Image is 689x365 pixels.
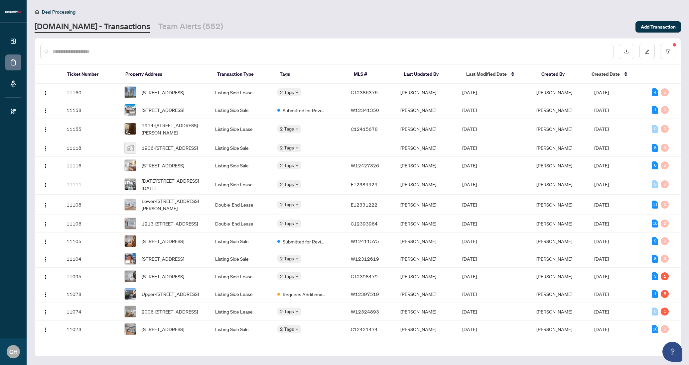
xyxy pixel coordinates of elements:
span: 2 Tags [280,272,294,280]
span: [DATE] [594,162,609,168]
span: [DATE] [462,202,477,208]
td: [PERSON_NAME] [395,303,457,320]
td: [PERSON_NAME] [395,285,457,303]
div: 0 [661,144,669,152]
div: 1 [652,290,658,298]
span: Created Date [592,70,620,78]
img: Logo [43,239,48,244]
span: down [295,127,299,131]
img: Logo [43,327,48,332]
span: down [295,275,299,278]
span: W12312619 [351,256,379,262]
img: thumbnail-img [125,271,136,282]
td: Listing Side Sale [210,250,272,268]
span: 2 Tags [280,161,294,169]
td: 11108 [61,195,119,215]
div: 0 [661,237,669,245]
img: thumbnail-img [125,253,136,264]
span: [STREET_ADDRESS] [142,106,184,114]
button: Logo [40,271,51,282]
img: thumbnail-img [125,87,136,98]
img: thumbnail-img [125,104,136,116]
td: Listing Side Lease [210,174,272,195]
td: [PERSON_NAME] [395,119,457,139]
td: Listing Side Lease [210,84,272,101]
div: 0 [661,325,669,333]
span: E12331222 [351,202,377,208]
div: 11 [652,201,658,209]
td: [PERSON_NAME] [395,232,457,250]
span: 1213-[STREET_ADDRESS] [142,220,198,227]
span: [DATE] [594,291,609,297]
span: down [295,222,299,225]
img: Logo [43,274,48,280]
button: Logo [40,218,51,229]
span: [STREET_ADDRESS] [142,162,184,169]
div: 0 [661,88,669,96]
span: home [35,10,39,14]
button: Logo [40,199,51,210]
span: Deal Processing [42,9,75,15]
td: [PERSON_NAME] [395,268,457,285]
span: C12398479 [351,273,378,279]
span: C12415678 [351,126,378,132]
td: 11158 [61,101,119,119]
button: Logo [40,179,51,190]
th: MLS # [348,65,398,84]
span: W12341350 [351,107,379,113]
div: 0 [661,180,669,188]
span: [PERSON_NAME] [536,273,572,279]
th: Ticket Number [62,65,120,84]
span: [DATE] [462,181,477,187]
span: down [295,146,299,149]
span: 1906-[STREET_ADDRESS] [142,144,198,151]
span: [STREET_ADDRESS] [142,237,184,245]
span: down [295,257,299,260]
th: Created Date [586,65,645,84]
span: [DATE] [462,107,477,113]
span: Add Transaction [641,22,676,32]
th: Tags [274,65,348,84]
div: 1 [661,308,669,316]
button: Logo [40,87,51,98]
span: [DATE] [594,89,609,95]
div: 6 [652,161,658,169]
span: 2 Tags [280,255,294,262]
span: down [295,327,299,331]
div: 0 [661,220,669,228]
span: edit [645,49,649,54]
span: [DATE] [462,221,477,227]
span: [PERSON_NAME] [536,238,572,244]
td: Listing Side Lease [210,119,272,139]
span: [PERSON_NAME] [536,89,572,95]
td: 11074 [61,303,119,320]
span: 2 Tags [280,88,294,96]
button: Logo [40,289,51,299]
span: [DATE] [594,221,609,227]
img: thumbnail-img [125,160,136,171]
td: 11106 [61,215,119,232]
td: [PERSON_NAME] [395,157,457,174]
button: filter [660,44,675,59]
span: W12324893 [351,309,379,315]
span: 2 Tags [280,325,294,333]
img: thumbnail-img [125,142,136,153]
span: [DATE] [462,309,477,315]
span: 2 Tags [280,125,294,133]
span: C12421474 [351,326,378,332]
span: [DATE] [462,291,477,297]
img: logo [5,10,21,14]
td: [PERSON_NAME] [395,101,457,119]
span: download [624,49,629,54]
td: Listing Side Lease [210,285,272,303]
span: Upper-[STREET_ADDRESS] [142,290,199,298]
button: Add Transaction [635,21,681,33]
img: Logo [43,127,48,132]
span: [DATE] [594,202,609,208]
span: down [295,203,299,206]
span: [PERSON_NAME] [536,202,572,208]
span: [DATE] [594,273,609,279]
span: [PERSON_NAME] [536,221,572,227]
span: [STREET_ADDRESS] [142,325,184,333]
span: [PERSON_NAME] [536,126,572,132]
